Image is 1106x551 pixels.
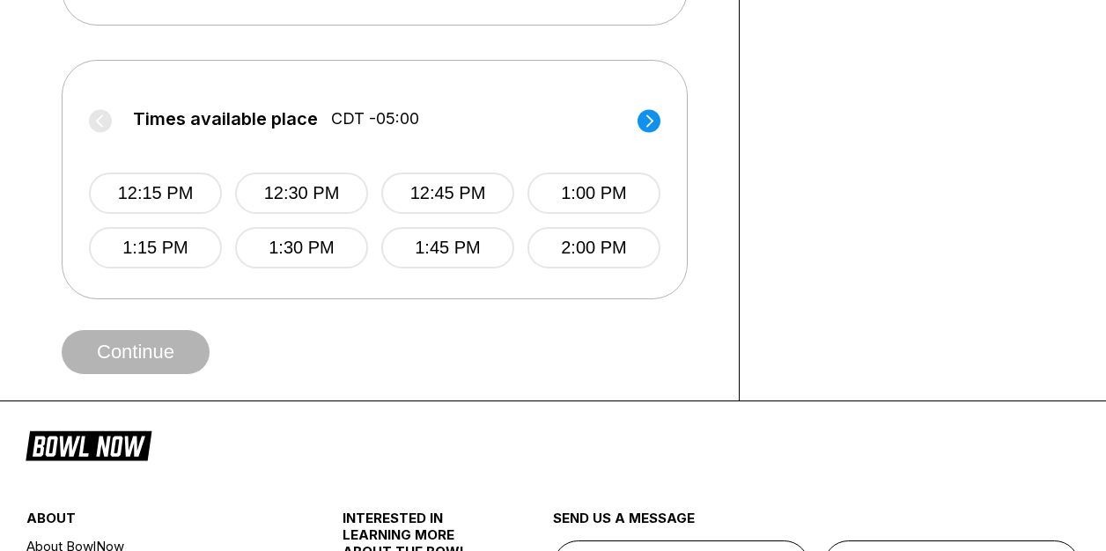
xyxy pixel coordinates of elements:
[527,227,660,268] button: 2:00 PM
[553,510,1080,540] div: send us a message
[527,173,660,214] button: 1:00 PM
[381,227,514,268] button: 1:45 PM
[26,510,290,535] div: about
[235,227,368,268] button: 1:30 PM
[331,109,419,129] span: CDT -05:00
[89,227,222,268] button: 1:15 PM
[89,173,222,214] button: 12:15 PM
[133,109,318,129] span: Times available place
[235,173,368,214] button: 12:30 PM
[381,173,514,214] button: 12:45 PM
